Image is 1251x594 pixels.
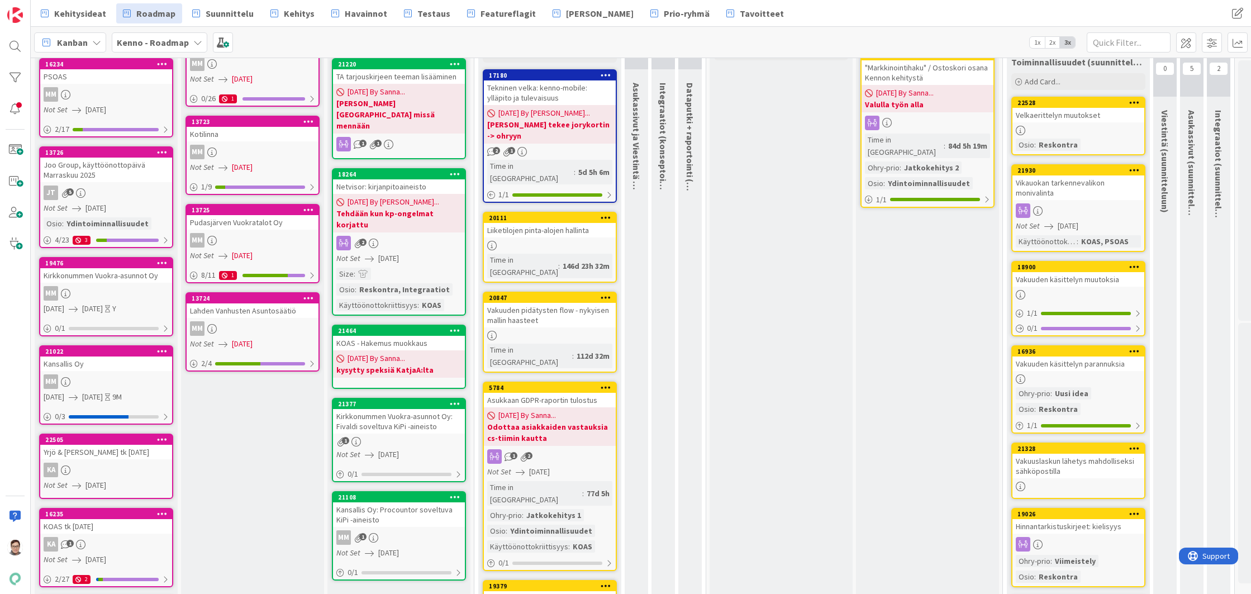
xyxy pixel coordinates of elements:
[525,452,532,459] span: 2
[187,117,318,141] div: 13723Kotilinna
[40,509,172,534] div: 16235KOAS tk [DATE]
[487,509,522,521] div: Ohry-prio
[333,502,465,527] div: Kansallis Oy: Procountor soveltuva KiPi -aineisto
[45,259,172,267] div: 19476
[333,336,465,350] div: KOAS - Hakemus muokkaus
[40,186,172,200] div: JT
[1011,443,1145,499] a: 21328Vakuuslaskun lähetys mahdolliseksi sähköpostilla
[487,421,612,444] b: Odottaa asiakkaiden vastauksia cs-tiimin kautta
[185,17,320,107] a: MMNot Set[DATE]0/261
[359,239,367,246] span: 2
[333,530,465,545] div: MM
[1052,387,1091,400] div: Uusi idea
[187,215,318,230] div: Pudasjärven Vuokratalot Oy
[487,344,572,368] div: Time in [GEOGRAPHIC_DATA]
[1012,165,1144,175] div: 21930
[44,480,68,490] i: Not Set
[40,148,172,182] div: 13726Joo Group, käyttöönottopäivä Marraskuu 2025
[55,234,69,246] span: 4 / 23
[40,346,172,357] div: 21022
[55,322,65,334] span: 0 / 1
[483,292,617,373] a: 20847Vakuuden pidätysten flow - nykyisen mallin haasteetTime in [GEOGRAPHIC_DATA]:112d 32m
[336,299,417,311] div: Käyttöönottokriittisyys
[136,7,175,20] span: Roadmap
[190,162,214,172] i: Not Set
[484,293,616,303] div: 20847
[1087,32,1171,53] input: Quick Filter...
[489,72,616,79] div: 17180
[1036,139,1081,151] div: Reskontra
[40,258,172,283] div: 19476Kirkkonummen Vuokra-asunnot Oy
[187,233,318,248] div: MM
[190,321,204,336] div: MM
[40,463,172,477] div: KA
[333,409,465,434] div: Kirkkonummen Vuokra-asunnot Oy: Fivaldi soveltuva KiPi -aineisto
[40,69,172,84] div: PSOAS
[185,3,260,23] a: Suunnittelu
[45,436,172,444] div: 22505
[342,437,349,444] span: 1
[39,257,173,336] a: 19476Kirkkonummen Vuokra-asunnot OyMM[DATE][DATE]Y0/1
[417,299,419,311] span: :
[487,525,506,537] div: Osio
[1017,167,1144,174] div: 21930
[333,169,465,194] div: 18264Netvisor: kirjanpitoaineisto
[333,326,465,336] div: 21464
[64,217,151,230] div: Ydintoiminnallisuudet
[1027,307,1038,319] span: 1 / 1
[187,56,318,71] div: MM
[1034,403,1036,415] span: :
[876,194,887,206] span: 1 / 1
[332,58,466,159] a: 21220TA tarjouskirjeen teeman lisääminen[DATE] By Sanna...[PERSON_NAME] [GEOGRAPHIC_DATA] missä m...
[187,127,318,141] div: Kotilinna
[484,223,616,237] div: Liiketilojen pinta-alojen hallinta
[232,250,253,262] span: [DATE]
[1012,321,1144,335] div: 0/1
[862,60,993,85] div: "Markkinointihaku" / Ostoskori osana Kennon kehitystä
[40,445,172,459] div: Yrjö & [PERSON_NAME] tk [DATE]
[187,205,318,230] div: 13725Pudasjärven Vuokratalot Oy
[57,36,88,49] span: Kanban
[185,116,320,195] a: 13723KotilinnaMMNot Set[DATE]1/9
[190,339,214,349] i: Not Set
[558,260,560,272] span: :
[876,87,934,99] span: [DATE] By Sanna...
[1034,139,1036,151] span: :
[487,481,582,506] div: Time in [GEOGRAPHIC_DATA]
[359,140,367,147] span: 1
[720,3,791,23] a: Tavoitteet
[1011,97,1145,155] a: 22528Velkaerittelyn muutoksetOsio:Reskontra
[860,49,995,208] a: 6379"Markkinointihaku" / Ostoskori osana Kennon kehitystä[DATE] By Sanna...Valulla työn allaTime ...
[1027,322,1038,334] span: 0 / 1
[1012,419,1144,433] div: 1/1
[1025,77,1060,87] span: Add Card...
[484,213,616,223] div: 20111
[862,50,993,85] div: 6379"Markkinointihaku" / Ostoskori osana Kennon kehitystä
[348,468,358,480] span: 0 / 1
[524,509,584,521] div: Jatkokehitys 1
[487,160,574,184] div: Time in [GEOGRAPHIC_DATA]
[1036,403,1081,415] div: Reskontra
[201,358,212,369] span: 2 / 4
[1011,345,1145,434] a: 16936Vakuuden käsittelyn parannuksiaOhry-prio:Uusi ideaOsio:Reskontra1/1
[506,525,507,537] span: :
[338,327,465,335] div: 21464
[338,493,465,501] div: 21108
[333,59,465,84] div: 21220TA tarjouskirjeen teeman lisääminen
[582,487,584,500] span: :
[187,303,318,318] div: Lahden Vanhusten Asuntosäätiö
[574,350,612,362] div: 112d 32m
[1012,175,1144,200] div: Vikauokan tarkennevalikon monivalinta
[460,3,543,23] a: Featureflagit
[945,140,990,152] div: 84d 5h 19m
[82,303,103,315] span: [DATE]
[1012,357,1144,371] div: Vakuuden käsittelyn parannuksia
[483,69,617,203] a: 17180Tekninen velka: kenno-mobile: ylläpito ja tulevaisuus[DATE] By [PERSON_NAME]...[PERSON_NAME]...
[1017,99,1144,107] div: 22528
[484,383,616,393] div: 5784
[1012,346,1144,357] div: 16936
[1017,510,1144,518] div: 19026
[190,145,204,159] div: MM
[885,177,973,189] div: Ydintoiminnallisuudet
[55,411,65,422] span: 0 / 3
